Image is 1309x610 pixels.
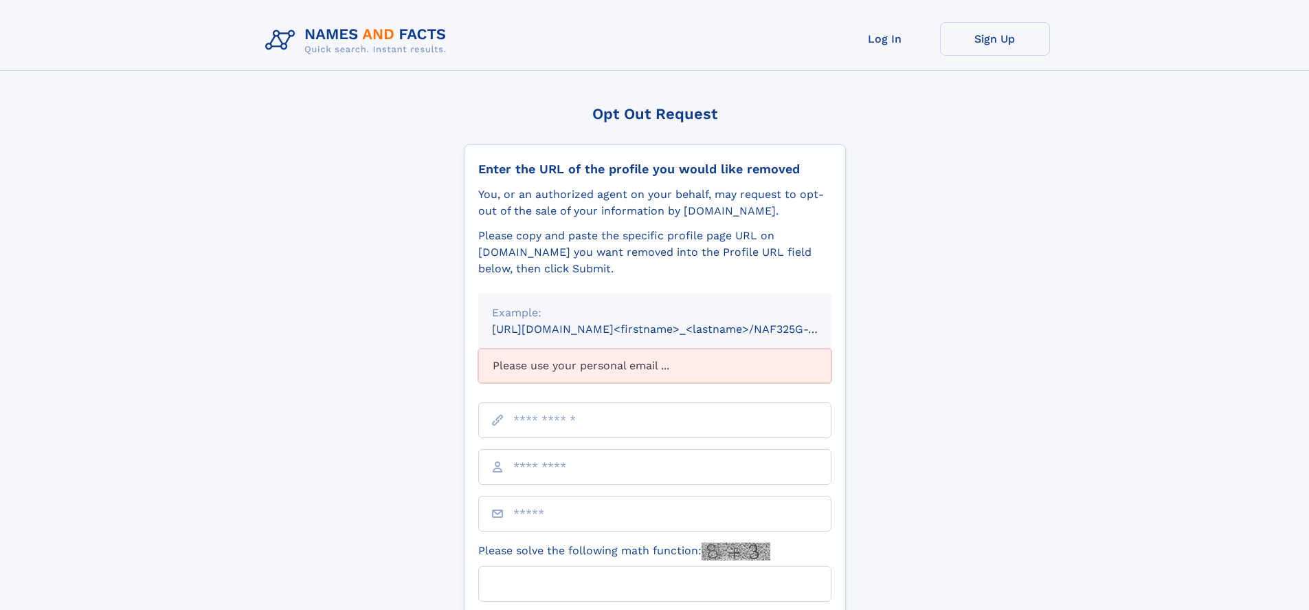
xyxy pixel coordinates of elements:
small: [URL][DOMAIN_NAME]<firstname>_<lastname>/NAF325G-xxxxxxxx [492,323,858,336]
a: Log In [830,22,940,56]
div: Opt Out Request [464,105,846,122]
div: Enter the URL of the profile you would like removed [478,162,831,177]
div: Please copy and paste the specific profile page URL on [DOMAIN_NAME] you want removed into the Pr... [478,228,831,277]
div: Please use your personal email ... [478,349,831,383]
label: Please solve the following math function: [478,543,770,560]
img: Logo Names and Facts [260,22,458,59]
div: You, or an authorized agent on your behalf, may request to opt-out of the sale of your informatio... [478,186,831,219]
a: Sign Up [940,22,1050,56]
div: Example: [492,305,818,321]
